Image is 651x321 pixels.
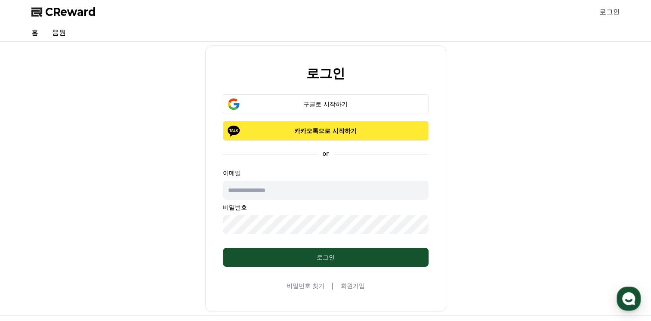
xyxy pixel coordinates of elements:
[27,262,32,269] span: 홈
[235,127,416,135] p: 카카오톡으로 시작하기
[79,263,89,270] span: 대화
[306,66,345,80] h2: 로그인
[223,94,429,114] button: 구글로 시작하기
[45,24,73,41] a: 음원
[223,203,429,212] p: 비밀번호
[25,24,45,41] a: 홈
[317,149,333,158] p: or
[45,5,96,19] span: CReward
[340,281,364,290] a: 회원가입
[240,253,411,262] div: 로그인
[111,250,165,271] a: 설정
[331,281,333,291] span: |
[223,121,429,141] button: 카카오톡으로 시작하기
[57,250,111,271] a: 대화
[599,7,620,17] a: 로그인
[223,248,429,267] button: 로그인
[223,169,429,177] p: 이메일
[287,281,324,290] a: 비밀번호 찾기
[3,250,57,271] a: 홈
[235,100,416,108] div: 구글로 시작하기
[31,5,96,19] a: CReward
[133,262,143,269] span: 설정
